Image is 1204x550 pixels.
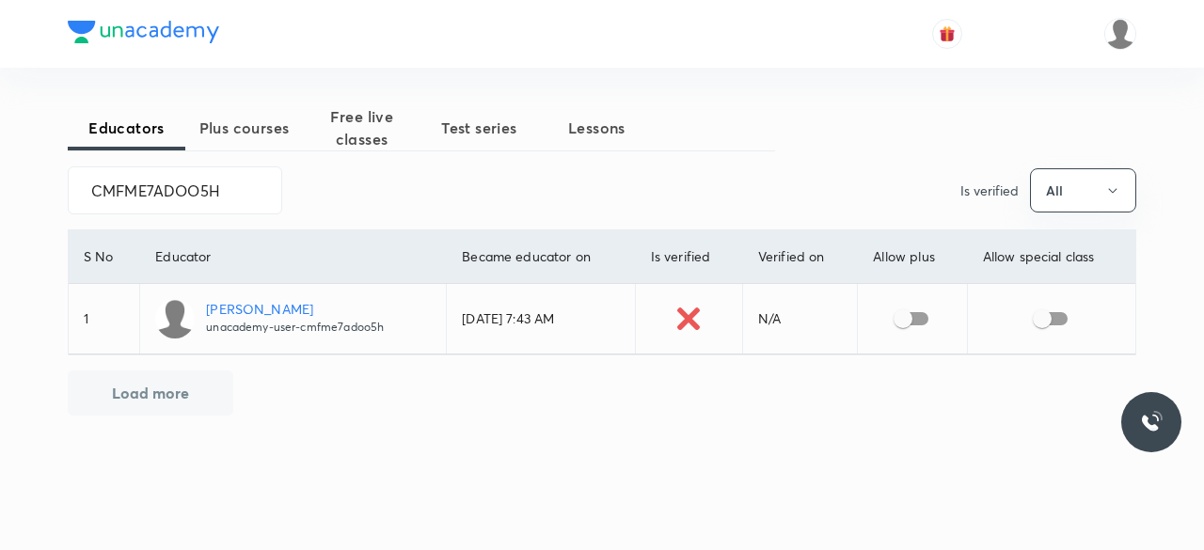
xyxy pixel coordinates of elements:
span: Lessons [538,117,656,139]
span: Free live classes [303,105,420,150]
span: Plus courses [185,117,303,139]
th: Allow special class [967,230,1135,284]
th: Allow plus [858,230,967,284]
span: Educators [68,117,185,139]
img: Arpita [1104,18,1136,50]
th: Educator [140,230,447,284]
button: All [1030,168,1136,212]
th: S No [69,230,140,284]
p: unacademy-user-cmfme7adoo5h [206,319,384,336]
td: N/A [742,284,857,354]
img: avatar [939,25,956,42]
span: Test series [420,117,538,139]
a: Company Logo [68,21,219,48]
img: Company Logo [68,21,219,43]
p: [PERSON_NAME] [206,299,384,319]
p: Is verified [960,181,1019,200]
td: 1 [69,284,140,354]
th: Is verified [635,230,742,284]
img: ttu [1140,411,1163,433]
input: Search... [69,166,281,214]
button: avatar [932,19,962,49]
th: Became educator on [447,230,635,284]
a: [PERSON_NAME]unacademy-user-cmfme7adoo5h [155,299,431,338]
td: [DATE] 7:43 AM [447,284,635,354]
th: Verified on [742,230,857,284]
button: Load more [68,370,233,416]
